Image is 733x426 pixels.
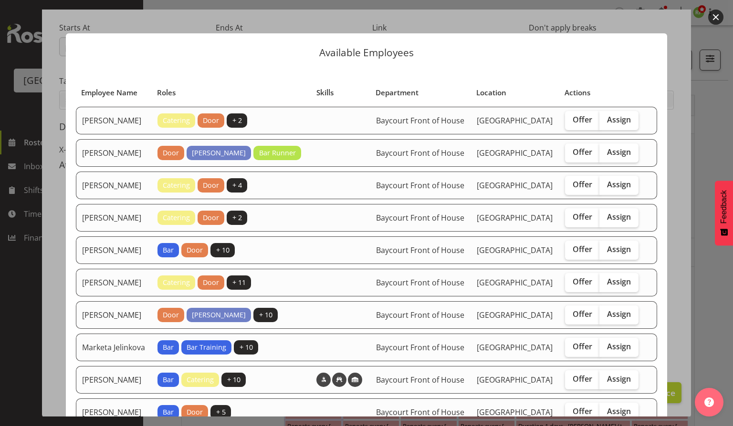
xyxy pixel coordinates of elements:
[476,87,506,98] span: Location
[163,115,190,126] span: Catering
[187,407,203,417] span: Door
[216,245,230,255] span: + 10
[565,87,590,98] span: Actions
[76,139,152,167] td: [PERSON_NAME]
[376,87,419,98] span: Department
[573,406,592,416] span: Offer
[477,180,553,191] span: [GEOGRAPHIC_DATA]
[573,309,592,319] span: Offer
[203,180,219,191] span: Door
[76,334,152,361] td: Marketa Jelinkova
[607,309,631,319] span: Assign
[573,277,592,286] span: Offer
[163,342,174,353] span: Bar
[163,180,190,191] span: Catering
[573,115,592,124] span: Offer
[376,342,464,353] span: Baycourt Front of House
[163,407,174,417] span: Bar
[163,213,190,223] span: Catering
[203,213,219,223] span: Door
[477,310,553,320] span: [GEOGRAPHIC_DATA]
[76,301,152,329] td: [PERSON_NAME]
[607,374,631,384] span: Assign
[477,148,553,158] span: [GEOGRAPHIC_DATA]
[163,375,174,385] span: Bar
[573,342,592,351] span: Offer
[376,310,464,320] span: Baycourt Front of House
[715,181,733,245] button: Feedback - Show survey
[192,148,246,158] span: [PERSON_NAME]
[607,406,631,416] span: Assign
[76,172,152,199] td: [PERSON_NAME]
[376,277,464,288] span: Baycourt Front of House
[259,310,272,320] span: + 10
[477,115,553,126] span: [GEOGRAPHIC_DATA]
[76,236,152,264] td: [PERSON_NAME]
[76,398,152,426] td: [PERSON_NAME]
[607,244,631,254] span: Assign
[477,277,553,288] span: [GEOGRAPHIC_DATA]
[573,180,592,189] span: Offer
[477,407,553,417] span: [GEOGRAPHIC_DATA]
[573,374,592,384] span: Offer
[573,212,592,222] span: Offer
[163,245,174,255] span: Bar
[607,147,631,157] span: Assign
[477,375,553,385] span: [GEOGRAPHIC_DATA]
[376,180,464,191] span: Baycourt Front of House
[573,147,592,157] span: Offer
[163,148,179,158] span: Door
[163,310,179,320] span: Door
[76,204,152,232] td: [PERSON_NAME]
[477,213,553,223] span: [GEOGRAPHIC_DATA]
[76,269,152,296] td: [PERSON_NAME]
[376,148,464,158] span: Baycourt Front of House
[259,148,296,158] span: Bar Runner
[187,245,203,255] span: Door
[227,375,241,385] span: + 10
[704,397,714,407] img: help-xxl-2.png
[232,115,242,126] span: + 2
[232,277,246,288] span: + 11
[376,375,464,385] span: Baycourt Front of House
[187,375,214,385] span: Catering
[607,277,631,286] span: Assign
[376,245,464,255] span: Baycourt Front of House
[163,277,190,288] span: Catering
[607,342,631,351] span: Assign
[187,342,226,353] span: Bar Training
[75,48,658,58] p: Available Employees
[607,180,631,189] span: Assign
[232,180,242,191] span: + 4
[720,190,728,223] span: Feedback
[203,277,219,288] span: Door
[216,407,226,417] span: + 5
[376,213,464,223] span: Baycourt Front of House
[76,107,152,134] td: [PERSON_NAME]
[240,342,253,353] span: + 10
[607,212,631,222] span: Assign
[192,310,246,320] span: [PERSON_NAME]
[573,244,592,254] span: Offer
[316,87,334,98] span: Skills
[477,245,553,255] span: [GEOGRAPHIC_DATA]
[81,87,137,98] span: Employee Name
[157,87,176,98] span: Roles
[376,115,464,126] span: Baycourt Front of House
[477,342,553,353] span: [GEOGRAPHIC_DATA]
[232,213,242,223] span: + 2
[203,115,219,126] span: Door
[76,366,152,394] td: [PERSON_NAME]
[607,115,631,124] span: Assign
[376,407,464,417] span: Baycourt Front of House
